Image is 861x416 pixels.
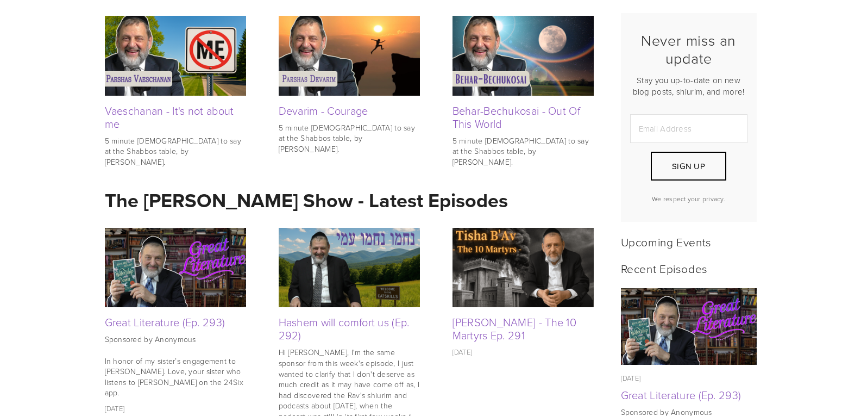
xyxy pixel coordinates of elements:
[453,314,577,343] a: [PERSON_NAME] - The 10 Martyrs Ep. 291
[105,334,246,398] p: Sponsored by Anonymous In honor of my sister’s engagement to [PERSON_NAME]. Love, your sister who...
[453,135,594,167] p: 5 minute [DEMOGRAPHIC_DATA] to say at the Shabbos table, by [PERSON_NAME].
[105,16,246,95] img: Vaeschanan - It's not about me
[630,74,747,97] p: Stay you up-to-date on new blog posts, shiurim, and more!
[630,32,747,67] h2: Never miss an update
[620,288,757,365] img: Great Literature (Ep. 293)
[630,114,747,143] input: Email Address
[105,103,234,131] a: Vaeschanan - It's not about me
[105,403,125,413] time: [DATE]
[279,122,420,154] p: 5 minute [DEMOGRAPHIC_DATA] to say at the Shabbos table, by [PERSON_NAME].
[453,103,581,131] a: Behar-Bechukosai - Out Of This World
[621,288,757,365] a: Great Literature (Ep. 293)
[279,16,420,95] img: Devarim - Courage
[279,103,368,118] a: Devarim - Courage
[105,186,508,214] strong: The [PERSON_NAME] Show - Latest Episodes
[672,160,705,172] span: Sign Up
[453,221,594,315] img: Tisha B'av - The 10 Martyrs Ep. 291
[630,194,747,203] p: We respect your privacy.
[621,235,757,249] h2: Upcoming Events
[651,152,726,181] button: Sign Up
[279,228,420,307] img: Hashem will comfort us (Ep. 292)
[279,314,410,343] a: Hashem will comfort us (Ep. 292)
[105,314,225,330] a: Great Literature (Ep. 293)
[453,347,473,357] time: [DATE]
[621,373,641,383] time: [DATE]
[453,228,594,307] a: Tisha B'av - The 10 Martyrs Ep. 291
[453,16,594,95] img: Behar-Bechukosai - Out Of This World
[105,135,246,167] p: 5 minute [DEMOGRAPHIC_DATA] to say at the Shabbos table, by [PERSON_NAME].
[621,262,757,275] h2: Recent Episodes
[105,228,246,307] img: Great Literature (Ep. 293)
[621,387,741,402] a: Great Literature (Ep. 293)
